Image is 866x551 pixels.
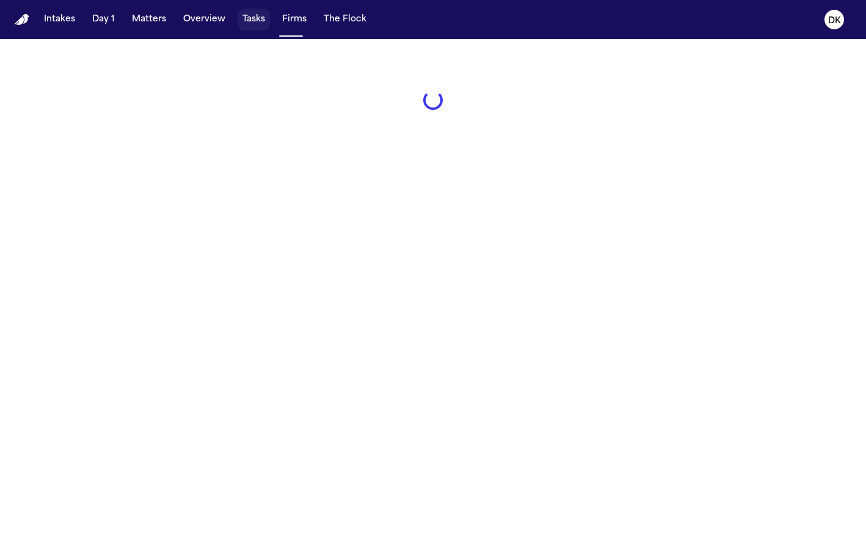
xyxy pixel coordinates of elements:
button: Tasks [238,9,270,31]
img: Finch Logo [15,14,29,26]
button: Intakes [39,9,80,31]
button: Day 1 [87,9,120,31]
a: Home [15,14,29,26]
button: Firms [277,9,311,31]
button: Overview [178,9,230,31]
button: The Flock [319,9,371,31]
button: Matters [127,9,171,31]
